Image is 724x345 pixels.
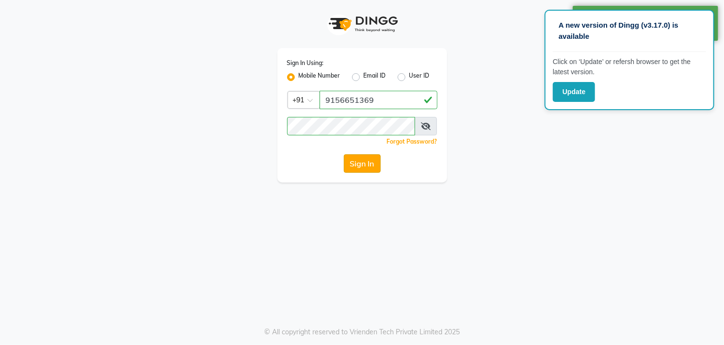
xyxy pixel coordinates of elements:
[320,91,437,109] input: Username
[299,71,340,83] label: Mobile Number
[287,117,416,135] input: Username
[553,82,595,102] button: Update
[409,71,430,83] label: User ID
[559,20,700,42] p: A new version of Dingg (v3.17.0) is available
[344,154,381,173] button: Sign In
[364,71,386,83] label: Email ID
[287,59,324,67] label: Sign In Using:
[387,138,437,145] a: Forgot Password?
[553,57,706,77] p: Click on ‘Update’ or refersh browser to get the latest version.
[323,10,401,38] img: logo1.svg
